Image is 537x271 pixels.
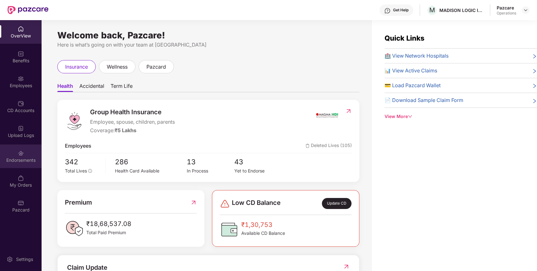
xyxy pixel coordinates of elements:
[18,51,24,57] img: svg+xml;base64,PHN2ZyBpZD0iQmVuZWZpdHMiIHhtbG5zPSJodHRwOi8vd3d3LnczLm9yZy8yMDAwL3N2ZyIgd2lkdGg9Ij...
[18,76,24,82] img: svg+xml;base64,PHN2ZyBpZD0iRW1wbG95ZWVzIiB4bWxucz0iaHR0cDovL3d3dy53My5vcmcvMjAwMC9zdmciIHdpZHRoPS...
[315,107,339,123] img: insurerIcon
[385,34,425,42] span: Quick Links
[497,5,516,11] div: Pazcare
[306,142,352,150] span: Deleted Lives (105)
[79,83,104,92] span: Accidental
[57,41,359,49] div: Here is what’s going on with your team at [GEOGRAPHIC_DATA]
[18,125,24,132] img: svg+xml;base64,PHN2ZyBpZD0iVXBsb2FkX0xvZ3MiIGRhdGEtbmFtZT0iVXBsb2FkIExvZ3MiIHhtbG5zPSJodHRwOi8vd3...
[65,63,88,71] span: insurance
[65,198,92,207] span: Premium
[111,83,133,92] span: Term Life
[393,8,408,13] div: Get Help
[65,142,91,150] span: Employees
[65,156,101,167] span: 342
[241,220,285,230] span: ₹1,30,753
[322,198,351,209] div: Update CD
[18,150,24,156] img: svg+xml;base64,PHN2ZyBpZD0iRW5kb3JzZW1lbnRzIiB4bWxucz0iaHR0cDovL3d3dy53My5vcmcvMjAwMC9zdmciIHdpZH...
[57,33,359,38] div: Welcome back, Pazcare!
[385,52,448,60] span: 🏥 View Network Hospitals
[7,256,13,263] img: svg+xml;base64,PHN2ZyBpZD0iU2V0dGluZy0yMHgyMCIgeG1sbnM9Imh0dHA6Ly93d3cudzMub3JnLzIwMDAvc3ZnIiB3aW...
[88,169,92,173] span: info-circle
[385,67,437,75] span: 📊 View Active Claims
[384,8,391,14] img: svg+xml;base64,PHN2ZyBpZD0iSGVscC0zMngzMiIgeG1sbnM9Imh0dHA6Ly93d3cudzMub3JnLzIwMDAvc3ZnIiB3aWR0aD...
[90,118,175,126] span: Employee, spouse, children, parents
[65,111,84,130] img: logo
[439,7,483,13] div: MADISON LOGIC INDIA PRIVATE LIMITED
[86,219,131,229] span: ₹18,68,537.08
[65,219,84,238] img: PaidPremiumIcon
[65,168,87,173] span: Total Lives
[18,100,24,107] img: svg+xml;base64,PHN2ZyBpZD0iQ0RfQWNjb3VudHMiIGRhdGEtbmFtZT0iQ0QgQWNjb3VudHMiIHhtbG5zPSJodHRwOi8vd3...
[190,198,197,207] img: RedirectIcon
[18,26,24,32] img: svg+xml;base64,PHN2ZyBpZD0iSG9tZSIgeG1sbnM9Imh0dHA6Ly93d3cudzMub3JnLzIwMDAvc3ZnIiB3aWR0aD0iMjAiIG...
[343,263,350,270] img: RedirectIcon
[234,167,282,174] div: Yet to Endorse
[90,127,175,134] div: Coverage:
[532,68,537,75] span: right
[115,167,187,174] div: Health Card Available
[385,82,441,89] span: 💳 Load Pazcard Wallet
[497,11,516,16] div: Operations
[429,6,435,14] span: M
[115,156,187,167] span: 286
[8,6,49,14] img: New Pazcare Logo
[232,198,281,209] span: Low CD Balance
[90,107,175,117] span: Group Health Insurance
[532,98,537,104] span: right
[532,53,537,60] span: right
[14,256,35,263] div: Settings
[234,156,282,167] span: 43
[385,113,537,120] div: View More
[345,108,352,114] img: RedirectIcon
[186,167,234,174] div: In Process
[532,83,537,89] span: right
[306,144,310,148] img: deleteIcon
[115,127,136,133] span: ₹5 Lakhs
[408,114,412,119] span: down
[523,8,528,13] img: svg+xml;base64,PHN2ZyBpZD0iRHJvcGRvd24tMzJ4MzIiIHhtbG5zPSJodHRwOi8vd3d3LnczLm9yZy8yMDAwL3N2ZyIgd2...
[385,96,463,104] span: 📄 Download Sample Claim Form
[18,175,24,181] img: svg+xml;base64,PHN2ZyBpZD0iTXlfT3JkZXJzIiBkYXRhLW5hbWU9Ik15IE9yZGVycyIgeG1sbnM9Imh0dHA6Ly93d3cudz...
[18,200,24,206] img: svg+xml;base64,PHN2ZyBpZD0iUGF6Y2FyZCIgeG1sbnM9Imh0dHA6Ly93d3cudzMub3JnLzIwMDAvc3ZnIiB3aWR0aD0iMj...
[86,229,131,236] span: Total Paid Premium
[57,83,73,92] span: Health
[107,63,128,71] span: wellness
[146,63,166,71] span: pazcard
[186,156,234,167] span: 13
[220,199,230,209] img: svg+xml;base64,PHN2ZyBpZD0iRGFuZ2VyLTMyeDMyIiB4bWxucz0iaHR0cDovL3d3dy53My5vcmcvMjAwMC9zdmciIHdpZH...
[241,230,285,237] span: Available CD Balance
[220,220,239,239] img: CDBalanceIcon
